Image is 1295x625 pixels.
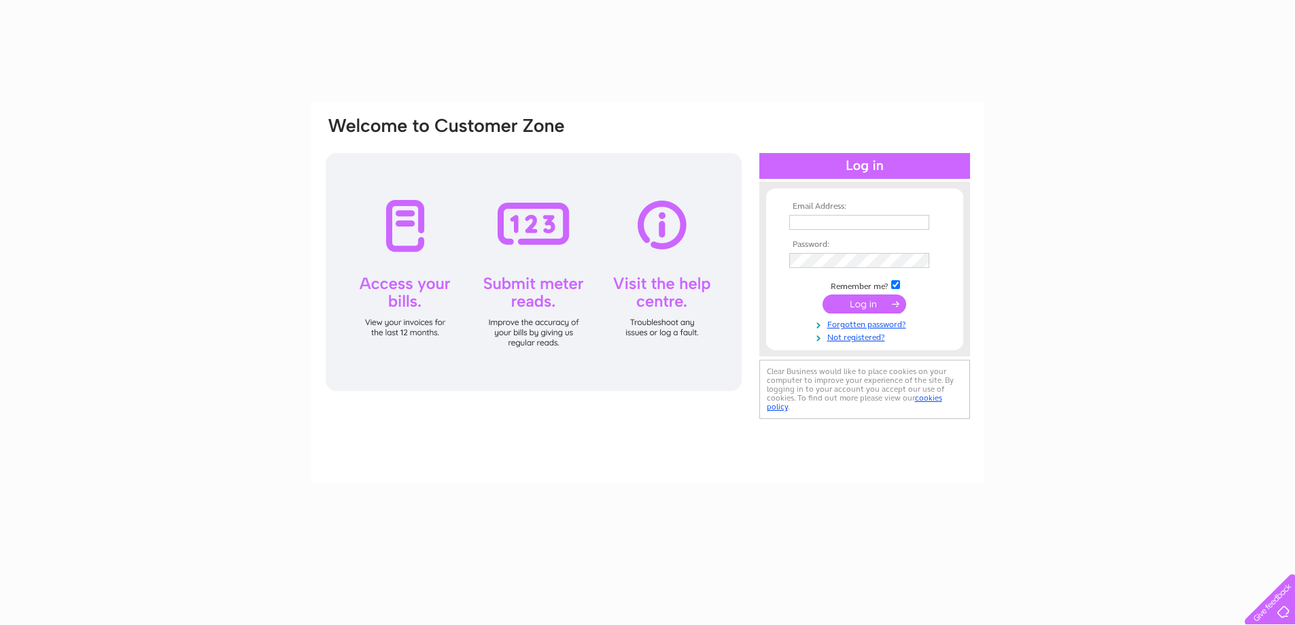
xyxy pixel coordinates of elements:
[789,330,944,343] a: Not registered?
[767,393,942,411] a: cookies policy
[823,294,906,314] input: Submit
[759,360,970,419] div: Clear Business would like to place cookies on your computer to improve your experience of the sit...
[786,278,944,292] td: Remember me?
[786,202,944,212] th: Email Address:
[789,317,944,330] a: Forgotten password?
[786,240,944,250] th: Password:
